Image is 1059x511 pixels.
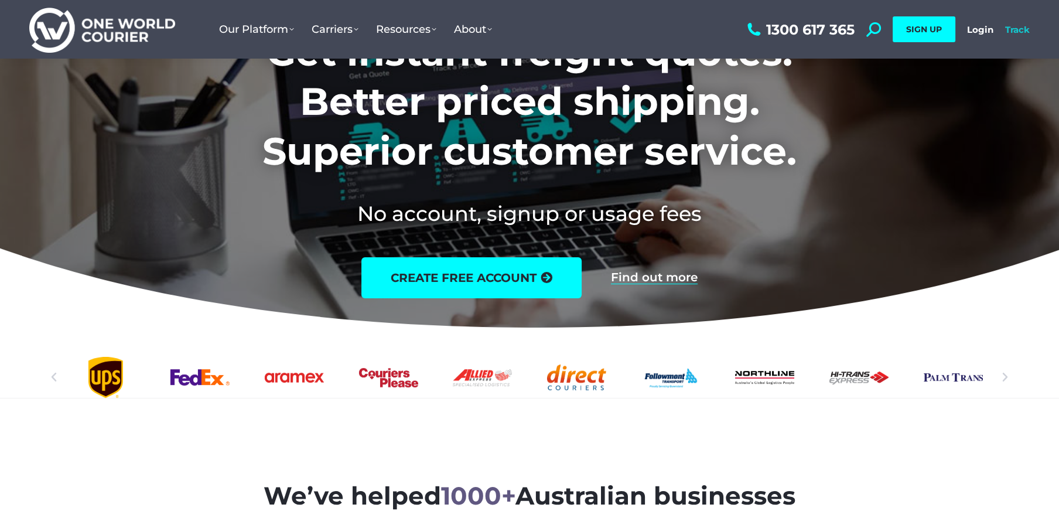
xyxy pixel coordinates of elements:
a: 1300 617 365 [744,22,855,37]
span: About [454,23,492,36]
a: Login [967,24,993,35]
a: About [445,11,501,47]
div: 7 / 25 [358,357,418,398]
a: Find out more [611,271,698,284]
div: Slides [77,357,983,398]
a: create free account [361,257,582,298]
a: Couriers Please logo [358,357,418,398]
a: Hi-Trans_logo [829,357,889,398]
a: UPS logo [76,357,135,398]
span: 1000+ [441,481,515,511]
a: Carriers [303,11,367,47]
div: 8 / 25 [453,357,512,398]
div: 10 / 25 [641,357,700,398]
div: 5 / 25 [170,357,230,398]
div: 4 / 25 [76,357,135,398]
div: 13 / 25 [924,357,983,398]
a: Track [1005,24,1030,35]
h2: No account, signup or usage fees [164,199,896,228]
span: Carriers [312,23,358,36]
a: Followmont transoirt web logo [641,357,700,398]
a: Allied Express logo [453,357,512,398]
a: Direct Couriers logo [547,357,606,398]
div: 12 / 25 [829,357,889,398]
img: One World Courier [29,6,175,53]
span: SIGN UP [906,24,942,35]
span: Our Platform [219,23,294,36]
a: Northline logo [735,357,794,398]
a: Our Platform [210,11,303,47]
a: SIGN UP [893,16,955,42]
span: Resources [376,23,436,36]
a: Aramex_logo [265,357,324,398]
div: 9 / 25 [547,357,606,398]
div: 6 / 25 [265,357,324,398]
a: Resources [367,11,445,47]
div: 11 / 25 [735,357,794,398]
a: FedEx logo [170,357,230,398]
a: Palm-Trans-logo_x2-1 [924,357,983,398]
